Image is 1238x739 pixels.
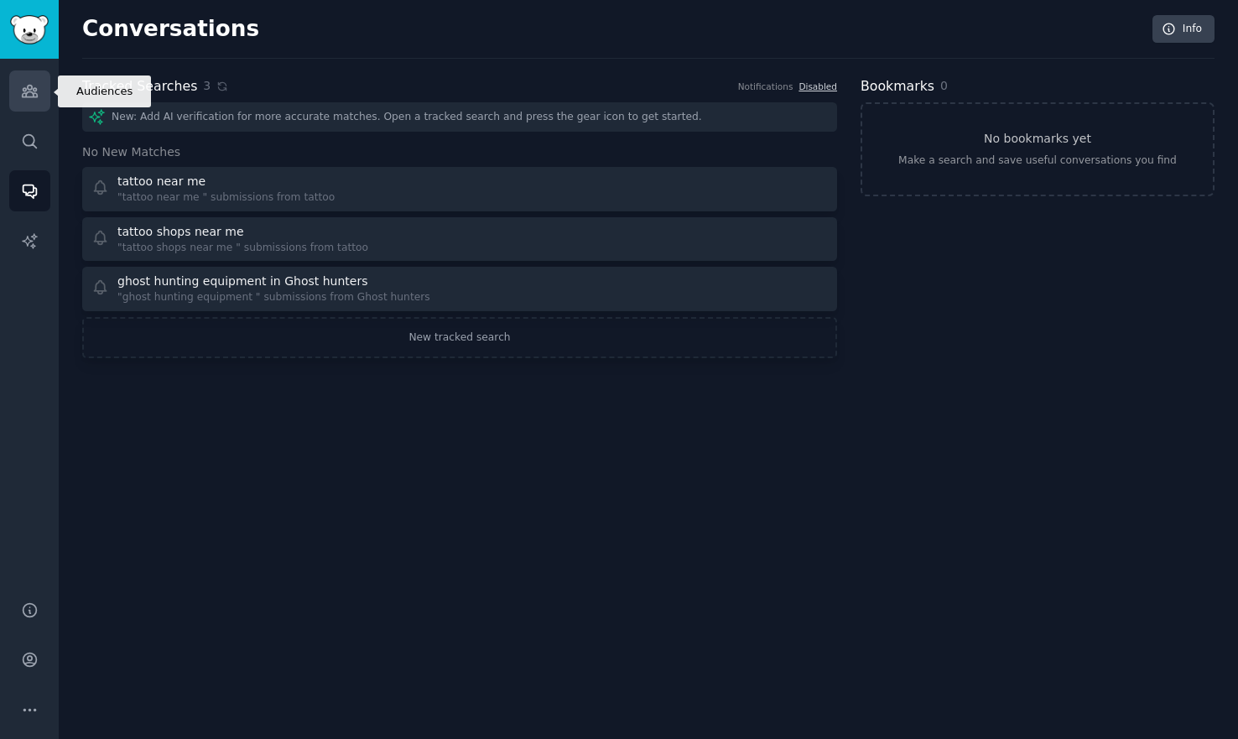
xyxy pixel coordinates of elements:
h2: Tracked Searches [82,76,197,97]
h2: Conversations [82,16,259,43]
span: 0 [940,79,948,92]
div: Make a search and save useful conversations you find [898,154,1177,169]
a: Disabled [798,81,837,91]
a: tattoo shops near me"tattoo shops near me " submissions from tattoo [82,217,837,262]
div: "tattoo near me " submissions from tattoo [117,190,335,206]
div: tattoo shops near me [117,223,244,241]
h2: Bookmarks [861,76,934,97]
a: tattoo near me"tattoo near me " submissions from tattoo [82,167,837,211]
img: GummySearch logo [10,15,49,44]
div: New: Add AI verification for more accurate matches. Open a tracked search and press the gear icon... [82,102,837,132]
h3: No bookmarks yet [984,130,1091,148]
a: Info [1152,15,1215,44]
a: ghost hunting equipment in Ghost hunters"ghost hunting equipment " submissions from Ghost hunters [82,267,837,311]
div: Notifications [738,81,793,92]
span: 3 [203,77,211,95]
div: tattoo near me [117,173,205,190]
div: ghost hunting equipment in Ghost hunters [117,273,367,290]
div: "ghost hunting equipment " submissions from Ghost hunters [117,290,430,305]
span: No New Matches [82,143,180,161]
a: No bookmarks yetMake a search and save useful conversations you find [861,102,1215,196]
div: "tattoo shops near me " submissions from tattoo [117,241,368,256]
a: New tracked search [82,317,837,359]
